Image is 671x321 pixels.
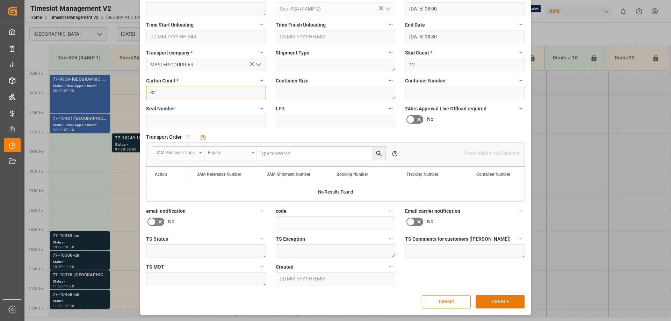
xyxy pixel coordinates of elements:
span: TS Status [146,235,168,243]
button: code [386,206,395,216]
button: Cancel [422,295,471,308]
span: No [168,218,174,225]
input: DD.MM.YYYY HH:MM [405,30,525,43]
span: Transport company [146,49,193,57]
span: Skid Count [405,49,432,57]
div: Action [155,172,167,177]
button: LFD [386,104,395,113]
span: Transport Order [146,133,182,141]
span: LFD [276,105,284,112]
button: open menu [204,147,257,160]
button: open menu [253,59,263,70]
span: email notification [146,207,186,215]
span: TS MOT [146,263,164,271]
button: Container Size [386,76,395,85]
span: code [276,207,287,215]
button: 24hrs Approval Live Offload required [516,104,525,113]
button: Time Start Unloading [257,20,266,29]
button: search button [372,147,385,160]
button: TS Exception [386,234,395,243]
input: DD.MM.YYYY HH:MM [276,272,396,285]
span: JAM Reference Number [197,172,241,177]
button: Time Finish Unloading [386,20,395,29]
span: Time Finish Unloading [276,21,326,29]
button: Transport company * [257,48,266,57]
button: Skid Count * [516,48,525,57]
button: open menu [382,3,393,14]
input: DD.MM.YYYY HH:MM [405,2,525,15]
span: JAM Shipment Number [267,172,310,177]
span: Created [276,263,294,271]
input: DD.MM.YYYY HH:MM [146,30,266,43]
span: End Date [405,21,425,29]
span: No [427,116,433,123]
input: Type to search/select [276,2,396,15]
button: End Date [516,20,525,29]
span: Seal Number [146,105,175,112]
span: Booking Number [337,172,368,177]
button: TS Status [257,234,266,243]
button: Email carrier notification [516,206,525,216]
button: TS Comments for customers ([PERSON_NAME]) [516,234,525,243]
button: Carton Count * [257,76,266,85]
button: Shipment Type [386,48,395,57]
div: JAM Reference Number [156,148,197,156]
input: Type to search [257,147,385,160]
span: Shipment Type [276,49,309,57]
button: open menu [152,147,204,160]
span: 24hrs Approval Live Offload required [405,105,486,112]
span: Container Number [476,172,510,177]
span: Container Number [405,77,446,85]
span: Time Start Unloading [146,21,194,29]
span: No [427,218,433,225]
span: Container Size [276,77,309,85]
button: TS MOT [257,262,266,271]
button: email notification [257,206,266,216]
button: Container Number [516,76,525,85]
input: DD.MM.YYYY HH:MM [276,30,396,43]
button: Created [386,262,395,271]
button: CREATE [476,295,525,308]
span: Email carrier notification [405,207,460,215]
span: Tracking Number [406,172,438,177]
span: TS Comments for customers ([PERSON_NAME]) [405,235,511,243]
div: Equals [208,148,249,156]
button: Seal Number [257,104,266,113]
span: Carton Count [146,77,179,85]
span: TS Exception [276,235,305,243]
